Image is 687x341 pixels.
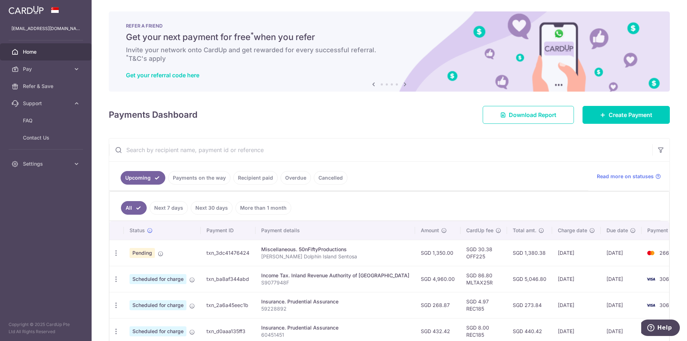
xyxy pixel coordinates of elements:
[552,266,601,292] td: [DATE]
[261,246,409,253] div: Miscellaneous. 50nFiftyProductions
[552,292,601,318] td: [DATE]
[121,201,147,215] a: All
[461,240,507,266] td: SGD 30.38 OFF225
[255,221,415,240] th: Payment details
[23,134,70,141] span: Contact Us
[644,249,658,257] img: Bank Card
[483,106,574,124] a: Download Report
[641,320,680,337] iframe: Opens a widget where you can find more information
[109,138,652,161] input: Search by recipient name, payment id or reference
[461,266,507,292] td: SGD 86.80 MLTAX25R
[261,253,409,260] p: [PERSON_NAME] Dolphin Island Sentosa
[644,275,658,283] img: Bank Card
[601,240,642,266] td: [DATE]
[507,240,552,266] td: SGD 1,380.38
[130,274,186,284] span: Scheduled for charge
[513,227,536,234] span: Total amt.
[121,171,165,185] a: Upcoming
[609,111,652,119] span: Create Payment
[415,240,461,266] td: SGD 1,350.00
[597,173,654,180] span: Read more on statuses
[235,201,291,215] a: More than 1 month
[109,11,670,92] img: RAF banner
[126,31,653,43] h5: Get your next payment for free when you refer
[583,106,670,124] a: Create Payment
[109,108,198,121] h4: Payments Dashboard
[126,72,199,79] a: Get your referral code here
[415,292,461,318] td: SGD 268.87
[11,25,80,32] p: [EMAIL_ADDRESS][DOMAIN_NAME]
[261,272,409,279] div: Income Tax. Inland Revenue Authority of [GEOGRAPHIC_DATA]
[23,100,70,107] span: Support
[644,301,658,310] img: Bank Card
[150,201,188,215] a: Next 7 days
[23,160,70,167] span: Settings
[130,326,186,336] span: Scheduled for charge
[130,300,186,310] span: Scheduled for charge
[201,292,255,318] td: txn_2a6a45eec1b
[558,227,587,234] span: Charge date
[601,292,642,318] td: [DATE]
[191,201,233,215] a: Next 30 days
[261,331,409,338] p: 60451451
[23,48,70,55] span: Home
[261,279,409,286] p: S9077948F
[126,23,653,29] p: REFER A FRIEND
[606,227,628,234] span: Due date
[9,6,44,14] img: CardUp
[23,65,70,73] span: Pay
[507,266,552,292] td: SGD 5,046.80
[201,266,255,292] td: txn_ba8af344abd
[201,240,255,266] td: txn_3dc41476424
[261,324,409,331] div: Insurance. Prudential Assurance
[659,276,672,282] span: 3060
[201,221,255,240] th: Payment ID
[509,111,556,119] span: Download Report
[597,173,661,180] a: Read more on statuses
[461,292,507,318] td: SGD 4.97 REC185
[601,266,642,292] td: [DATE]
[23,83,70,90] span: Refer & Save
[421,227,439,234] span: Amount
[314,171,347,185] a: Cancelled
[659,302,672,308] span: 3060
[168,171,230,185] a: Payments on the way
[130,227,145,234] span: Status
[552,240,601,266] td: [DATE]
[659,250,672,256] span: 2662
[126,46,653,63] h6: Invite your network onto CardUp and get rewarded for every successful referral. T&C's apply
[281,171,311,185] a: Overdue
[233,171,278,185] a: Recipient paid
[261,305,409,312] p: 59228892
[507,292,552,318] td: SGD 273.84
[130,248,155,258] span: Pending
[261,298,409,305] div: Insurance. Prudential Assurance
[415,266,461,292] td: SGD 4,960.00
[466,227,493,234] span: CardUp fee
[23,117,70,124] span: FAQ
